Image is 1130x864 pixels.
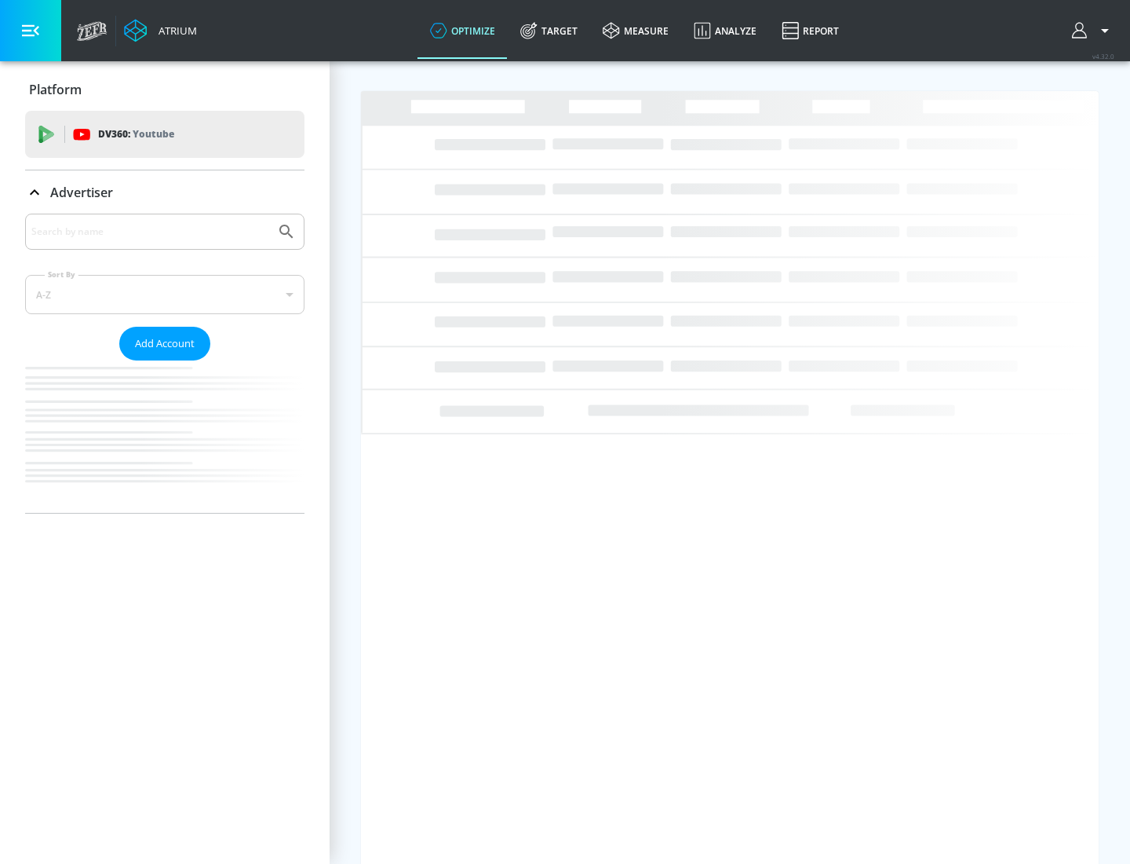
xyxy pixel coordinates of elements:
[31,221,269,242] input: Search by name
[769,2,851,59] a: Report
[25,68,304,112] div: Platform
[135,335,195,353] span: Add Account
[119,327,210,361] button: Add Account
[25,361,304,513] nav: list of Advertiser
[25,214,304,513] div: Advertiser
[133,126,174,142] p: Youtube
[417,2,508,59] a: optimize
[25,170,304,214] div: Advertiser
[25,275,304,314] div: A-Z
[152,24,197,38] div: Atrium
[25,111,304,158] div: DV360: Youtube
[590,2,681,59] a: measure
[29,81,82,98] p: Platform
[98,126,174,143] p: DV360:
[681,2,769,59] a: Analyze
[1092,52,1114,60] span: v 4.32.0
[45,269,78,280] label: Sort By
[50,184,113,201] p: Advertiser
[124,19,197,42] a: Atrium
[508,2,590,59] a: Target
